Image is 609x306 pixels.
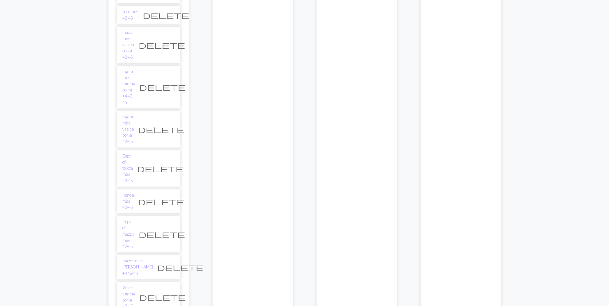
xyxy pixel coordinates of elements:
a: toyota mies tumma pojha +4 42-45 [122,69,135,106]
span: delete [138,125,184,134]
button: Delete chart [134,195,188,208]
span: delete [139,293,186,302]
a: toyota mies vaalea pohja 42-45 [122,114,134,145]
button: Delete chart [153,261,208,273]
span: delete [138,197,184,206]
a: Honda mies 42-45 [122,192,134,211]
button: Delete chart [139,9,193,21]
button: Delete chart [135,81,190,93]
button: Delete chart [133,162,187,174]
span: delete [157,263,204,272]
span: delete [139,230,185,239]
a: Copy of toyota mies 42-45 [122,153,133,184]
button: Delete chart [135,39,189,51]
a: mazda mies [PERSON_NAME] +4 42-45 [122,258,153,276]
button: Delete chart [135,228,189,240]
span: delete [139,82,186,91]
a: Copy of mazda mies 42-45 [122,219,135,250]
span: delete [137,164,183,173]
a: pösömies 42-45 [122,9,139,21]
a: mazda mies vaalea pohja 42-45 [122,30,135,60]
button: Delete chart [134,123,188,135]
span: delete [139,40,185,49]
span: delete [143,11,189,20]
button: Delete chart [135,291,190,303]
